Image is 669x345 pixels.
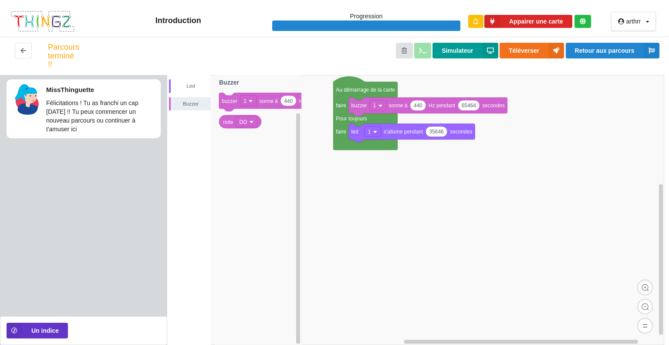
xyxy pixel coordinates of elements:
[223,119,233,125] text: note
[626,18,641,24] div: arthrr
[429,129,444,135] text: 35646
[336,87,395,93] text: Au démarrage de la carte
[351,102,367,109] text: buzzer
[566,43,659,58] button: Retour aux parcours
[462,102,476,109] text: 65464
[396,43,413,58] button: Annuler les modifications et revenir au début de l'étape
[389,102,408,109] text: sonne à
[432,43,498,58] button: Simulateur
[574,15,591,28] div: Tu es connecté au serveur de création de Thingz
[48,43,78,69] div: Parcours terminé !!
[259,98,278,104] text: sonne à
[482,102,504,109] text: secondes
[336,116,367,122] text: Pour toujours
[414,102,422,109] text: 440
[219,79,239,86] text: Buzzer
[351,129,358,135] text: led
[336,129,346,135] text: faire
[484,15,572,28] button: Appairer une carte
[46,85,156,94] p: MissThinguette
[450,129,472,135] text: secondes
[84,16,273,26] div: Introduction
[10,10,75,33] img: thingz_logo.png
[336,102,346,109] text: faire
[243,98,247,104] text: 1
[171,99,211,108] div: Buzzer
[222,98,237,104] text: buzzer
[240,119,247,125] text: DO
[368,129,371,135] text: 1
[373,102,376,109] text: 1
[272,12,460,20] p: Progression
[429,102,456,109] text: Hz pendant
[171,82,211,90] div: Led
[284,98,293,104] text: 440
[500,43,564,58] button: Téléverser
[384,129,423,135] text: s'allume pendant
[46,99,156,133] p: Félicitations ! Tu as franchi un cap [DATE] !! Tu peux commencer un nouveau parcours ou continuer...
